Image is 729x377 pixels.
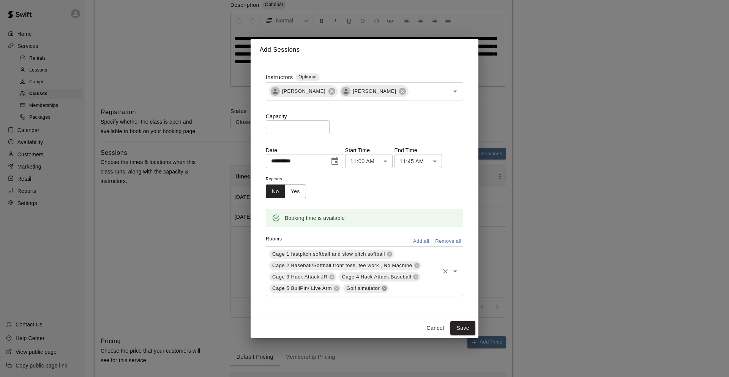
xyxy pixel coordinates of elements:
[345,146,393,154] p: Start Time
[266,73,293,82] label: Instructors
[394,146,442,154] p: End Time
[298,74,317,80] span: Optional
[285,185,306,199] button: Yes
[271,87,280,96] div: Chandler Harris
[266,185,306,199] div: outlined button group
[266,146,343,154] p: Date
[269,285,335,292] span: Cage 5 BullPin/ Live Arm
[269,262,415,269] span: Cage 2 Baseball/Softball front toss, tee work , No Machine
[343,284,389,293] div: Golf simulator
[409,235,433,247] button: Add all
[278,87,330,95] span: [PERSON_NAME]
[269,250,388,258] span: Cage 1 fastpitch softball and slow pitch softball
[433,235,463,247] button: Remove all
[269,272,336,282] div: Cage 3 Hack Attack JR
[450,321,475,335] button: Save
[269,273,330,281] span: Cage 3 Hack Attack JR
[266,236,282,242] span: Rooms
[440,266,451,277] button: Clear
[269,85,338,97] div: [PERSON_NAME]
[285,211,345,225] div: Booking time is available
[269,250,394,259] div: Cage 1 fastpitch softball and slow pitch softball
[251,39,478,61] h2: Add Sessions
[339,273,414,281] span: Cage 4 Hack Attack Baseball
[339,85,409,97] div: [PERSON_NAME]
[343,285,383,292] span: Golf simulator
[423,321,447,335] button: Cancel
[327,154,342,169] button: Choose date, selected date is Oct 24, 2025
[266,113,463,120] p: Capacity
[269,261,421,270] div: Cage 2 Baseball/Softball front toss, tee work , No Machine
[345,154,393,168] div: 11:00 AM
[450,266,461,277] button: Open
[266,174,312,185] span: Repeats
[394,154,442,168] div: 11:45 AM
[269,284,341,293] div: Cage 5 BullPin/ Live Arm
[266,185,285,199] button: No
[339,272,420,282] div: Cage 4 Hack Attack Baseball
[341,87,350,96] div: Kristy Harris
[450,86,461,97] button: Open
[348,87,401,95] span: [PERSON_NAME]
